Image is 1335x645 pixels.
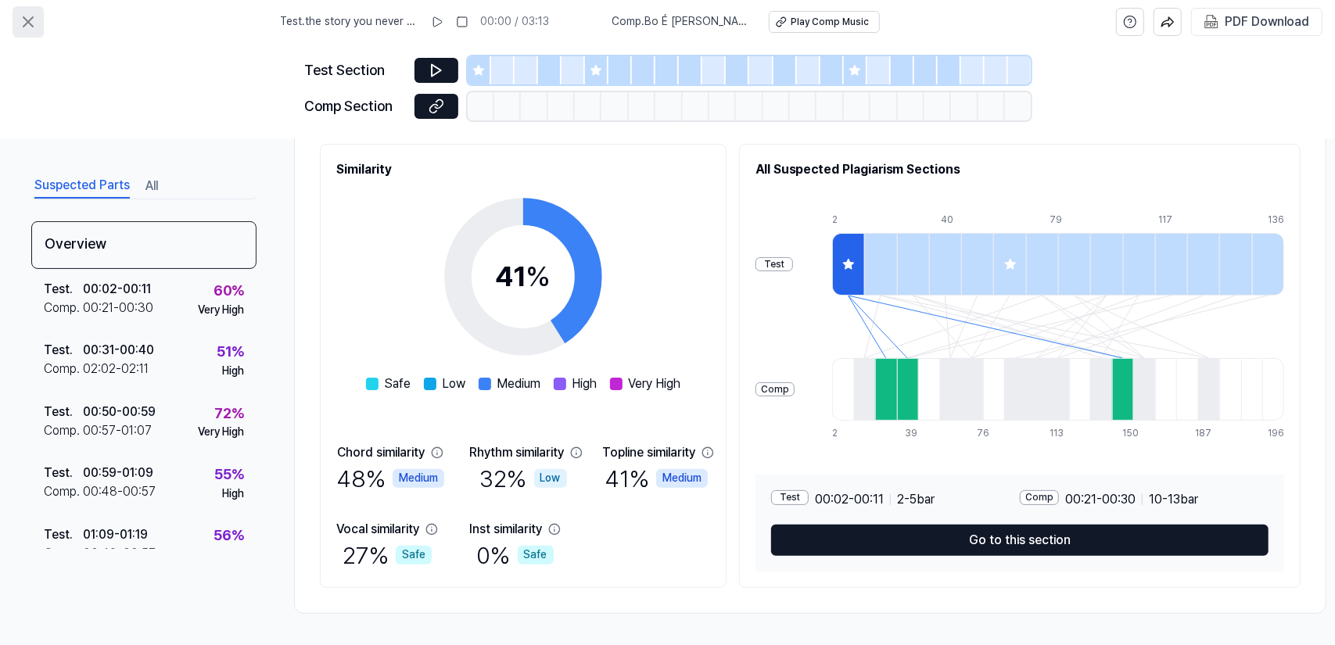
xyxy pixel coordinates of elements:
[612,14,750,30] span: Comp . Bo É [PERSON_NAME]
[385,374,411,393] span: Safe
[336,520,419,539] div: Vocal similarity
[1268,427,1284,440] div: 196
[1204,15,1218,29] img: PDF Download
[281,14,418,30] span: Test . the story you never read
[83,544,156,563] div: 00:48 - 00:57
[83,525,148,544] div: 01:09 - 01:19
[44,482,83,501] div: Comp .
[214,525,244,547] div: 56 %
[222,364,244,379] div: High
[469,520,542,539] div: Inst similarity
[605,462,708,495] div: 41 %
[496,256,551,298] div: 41
[755,160,1284,179] h2: All Suspected Plagiarism Sections
[1159,213,1191,227] div: 117
[905,427,927,440] div: 39
[480,462,567,495] div: 32 %
[305,59,405,82] div: Test Section
[1050,213,1082,227] div: 79
[214,464,244,486] div: 55 %
[44,464,83,482] div: Test .
[83,360,149,378] div: 02:02 - 02:11
[214,280,244,303] div: 60 %
[815,490,884,509] span: 00:02 - 00:11
[1123,14,1137,30] svg: help
[31,221,257,269] div: Overview
[305,95,405,118] div: Comp Section
[44,341,83,360] div: Test .
[443,374,466,393] span: Low
[629,374,681,393] span: Very High
[44,280,83,299] div: Test .
[832,213,864,227] div: 2
[83,341,154,360] div: 00:31 - 00:40
[1195,427,1217,440] div: 187
[771,490,809,505] div: Test
[343,539,432,572] div: 27 %
[337,443,425,462] div: Chord similarity
[941,213,973,227] div: 40
[1161,15,1175,29] img: share
[222,547,244,563] div: High
[83,299,153,317] div: 00:21 - 00:30
[1065,490,1136,509] span: 00:21 - 00:30
[481,14,550,30] div: 00:00 / 03:13
[198,425,244,440] div: Very High
[83,280,151,299] div: 00:02 - 00:11
[832,427,854,440] div: 2
[44,403,83,421] div: Test .
[602,443,695,462] div: Topline similarity
[656,469,708,488] div: Medium
[1050,427,1071,440] div: 113
[771,525,1269,556] button: Go to this section
[83,464,153,482] div: 00:59 - 01:09
[534,469,567,488] div: Low
[497,374,541,393] span: Medium
[214,403,244,425] div: 72 %
[44,360,83,378] div: Comp .
[791,16,870,29] div: Play Comp Music
[83,403,156,421] div: 00:50 - 00:59
[897,490,935,509] span: 2 - 5 bar
[336,462,444,495] div: 48 %
[336,160,710,179] h2: Similarity
[469,443,564,462] div: Rhythm similarity
[1225,12,1309,32] div: PDF Download
[755,257,793,272] div: Test
[1020,490,1059,505] div: Comp
[83,421,152,440] div: 00:57 - 01:07
[145,174,158,199] button: All
[572,374,598,393] span: High
[198,303,244,318] div: Very High
[526,260,551,293] span: %
[44,299,83,317] div: Comp .
[755,382,795,397] div: Comp
[769,11,880,33] button: Play Comp Music
[1268,213,1284,227] div: 136
[34,174,130,199] button: Suspected Parts
[1122,427,1144,440] div: 150
[978,427,999,440] div: 76
[44,544,83,563] div: Comp .
[396,546,432,564] div: Safe
[518,546,554,564] div: Safe
[217,341,244,364] div: 51 %
[1201,9,1312,35] button: PDF Download
[83,482,156,501] div: 00:48 - 00:57
[222,486,244,502] div: High
[44,525,83,544] div: Test .
[44,421,83,440] div: Comp .
[1149,490,1198,509] span: 10 - 13 bar
[393,469,444,488] div: Medium
[477,539,554,572] div: 0 %
[1116,8,1144,36] button: help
